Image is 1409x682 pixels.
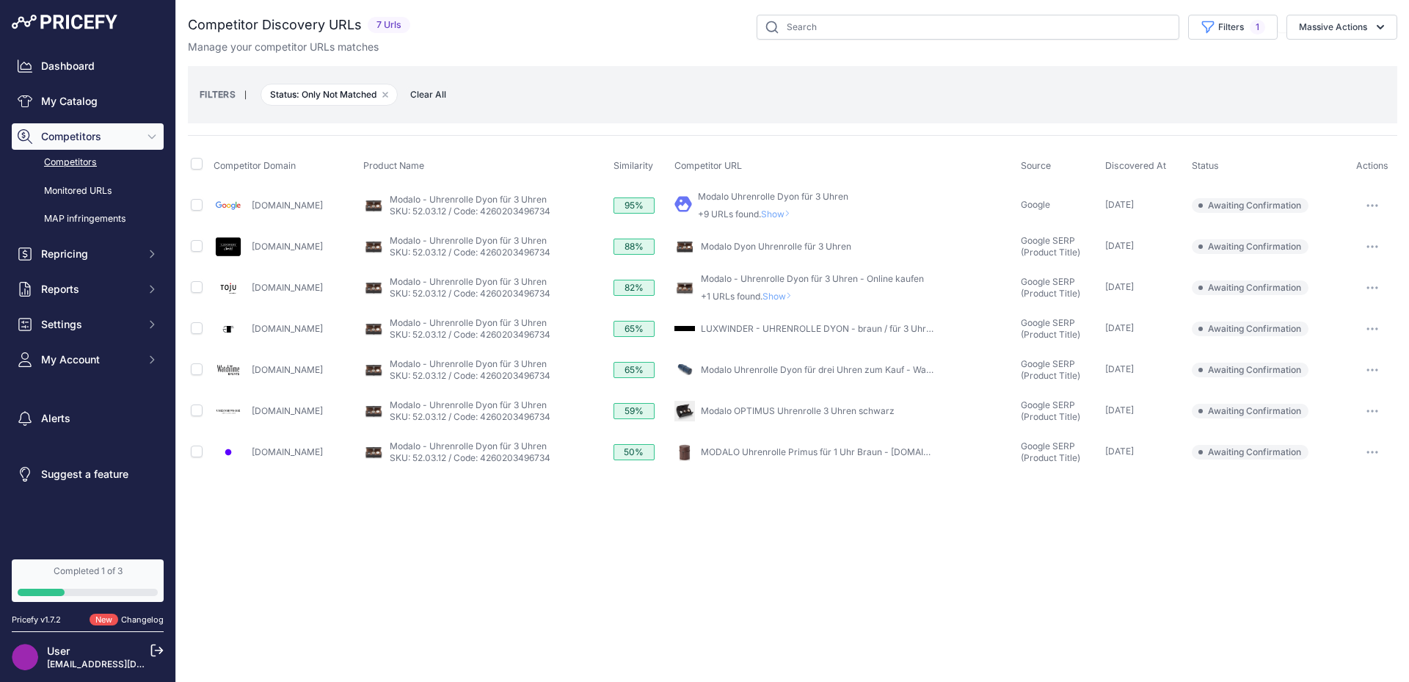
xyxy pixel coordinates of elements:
span: Show [761,208,796,220]
a: SKU: 52.03.12 / Code: 4260203496734 [390,288,550,299]
div: 95% [614,197,655,214]
a: MODALO Uhrenrolle Primus für 1 Uhr Braun - [DOMAIN_NAME] [701,446,962,457]
span: Awaiting Confirmation [1192,404,1308,418]
span: [DATE] [1105,322,1134,333]
span: Product Name [363,160,424,171]
button: Settings [12,311,164,338]
span: Similarity [614,160,653,171]
a: Modalo - Uhrenrolle Dyon für 3 Uhren [390,317,547,328]
div: 65% [614,321,655,337]
span: [DATE] [1105,199,1134,210]
span: Google [1021,199,1050,210]
div: 88% [614,239,655,255]
span: Google SERP (Product Title) [1021,399,1080,422]
span: 7 Urls [368,17,410,34]
p: +9 URLs found. [698,208,848,220]
span: Competitor Domain [214,160,296,171]
a: User [47,645,70,657]
a: Dashboard [12,53,164,79]
button: Clear All [403,87,454,102]
a: [DOMAIN_NAME] [252,446,323,457]
div: 82% [614,280,655,296]
span: Competitor URL [674,160,742,171]
span: Competitors [41,129,137,144]
span: My Account [41,352,137,367]
h2: Competitor Discovery URLs [188,15,362,35]
a: [DOMAIN_NAME] [252,364,323,375]
a: Modalo - Uhrenrolle Dyon für 3 Uhren - Online kaufen [701,273,924,284]
small: FILTERS [200,89,236,100]
span: Discovered At [1105,160,1166,171]
a: Modalo - Uhrenrolle Dyon für 3 Uhren [390,194,547,205]
div: 65% [614,362,655,378]
span: Source [1021,160,1051,171]
span: Actions [1356,160,1388,171]
span: Settings [41,317,137,332]
span: Show [762,291,798,302]
a: [DOMAIN_NAME] [252,323,323,334]
a: Modalo Dyon Uhrenrolle für 3 Uhren [701,241,851,252]
a: Monitored URLs [12,178,164,204]
div: Pricefy v1.7.2 [12,614,61,626]
a: Alerts [12,405,164,432]
span: Google SERP (Product Title) [1021,276,1080,299]
span: Awaiting Confirmation [1192,363,1308,377]
span: New [90,614,118,626]
a: Modalo - Uhrenrolle Dyon für 3 Uhren [390,399,547,410]
a: Modalo Uhrenrolle Dyon für drei Uhren zum Kauf - WatchTime [701,364,960,375]
a: [EMAIL_ADDRESS][DOMAIN_NAME] [47,659,200,670]
small: | [236,90,255,99]
div: Completed 1 of 3 [18,565,158,577]
span: Status [1192,160,1219,171]
span: Status: Only Not Matched [261,84,398,106]
input: Search [757,15,1179,40]
span: Awaiting Confirmation [1192,322,1308,336]
span: [DATE] [1105,405,1134,416]
a: [DOMAIN_NAME] [252,282,323,293]
a: Suggest a feature [12,461,164,487]
a: [DOMAIN_NAME] [252,405,323,416]
button: Massive Actions [1286,15,1397,40]
div: 59% [614,403,655,419]
a: Modalo Uhrenrolle Dyon für 3 Uhren [698,191,848,202]
a: [DOMAIN_NAME] [252,200,323,211]
button: Competitors [12,123,164,150]
a: Modalo - Uhrenrolle Dyon für 3 Uhren [390,440,547,451]
a: Changelog [121,614,164,625]
span: [DATE] [1105,281,1134,292]
a: My Catalog [12,88,164,115]
a: Modalo OPTIMUS Uhrenrolle 3 Uhren schwarz [701,405,895,416]
span: Awaiting Confirmation [1192,198,1308,213]
a: SKU: 52.03.12 / Code: 4260203496734 [390,452,550,463]
span: Google SERP (Product Title) [1021,317,1080,340]
button: Repricing [12,241,164,267]
a: LUXWINDER - UHRENROLLE DYON - braun / für 3 Uhren [701,323,936,334]
a: [DOMAIN_NAME] [252,241,323,252]
nav: Sidebar [12,53,164,542]
span: Repricing [41,247,137,261]
a: SKU: 52.03.12 / Code: 4260203496734 [390,247,550,258]
span: [DATE] [1105,363,1134,374]
span: Awaiting Confirmation [1192,445,1308,460]
a: Modalo - Uhrenrolle Dyon für 3 Uhren [390,358,547,369]
span: Google SERP (Product Title) [1021,358,1080,381]
p: Manage your competitor URLs matches [188,40,379,54]
a: Completed 1 of 3 [12,559,164,602]
span: Google SERP (Product Title) [1021,235,1080,258]
button: Filters1 [1188,15,1278,40]
span: Awaiting Confirmation [1192,280,1308,295]
span: Google SERP (Product Title) [1021,440,1080,463]
span: [DATE] [1105,240,1134,251]
img: Pricefy Logo [12,15,117,29]
a: Modalo - Uhrenrolle Dyon für 3 Uhren [390,235,547,246]
span: 1 [1250,20,1265,35]
span: Reports [41,282,137,297]
a: MAP infringements [12,206,164,232]
span: Awaiting Confirmation [1192,239,1308,254]
a: SKU: 52.03.12 / Code: 4260203496734 [390,206,550,217]
a: Competitors [12,150,164,175]
span: [DATE] [1105,446,1134,457]
button: My Account [12,347,164,373]
a: SKU: 52.03.12 / Code: 4260203496734 [390,370,550,381]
